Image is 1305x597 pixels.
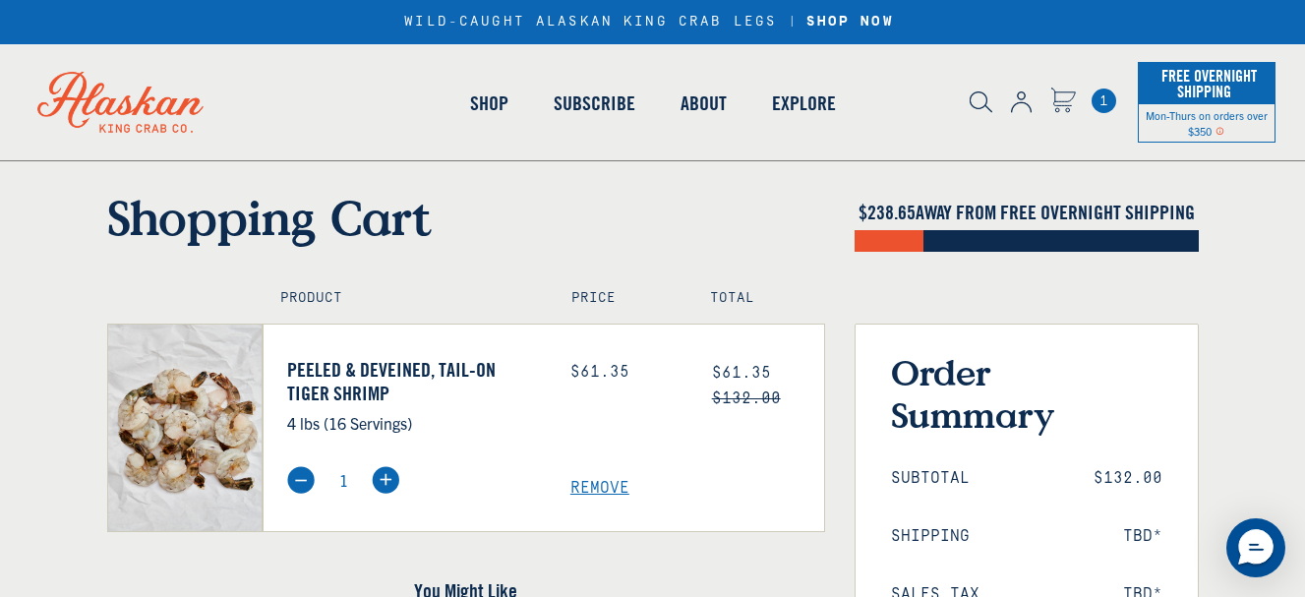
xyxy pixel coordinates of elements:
span: Free Overnight Shipping [1157,61,1257,106]
a: Shop [447,47,531,159]
a: Cart [1050,88,1076,116]
div: $61.35 [570,363,682,382]
span: 238.65 [867,200,916,224]
a: Remove [570,479,824,498]
strong: SHOP NOW [806,14,894,30]
span: Shipping Notice Icon [1216,124,1224,138]
img: search [970,91,992,113]
span: Mon-Thurs on orders over $350 [1146,108,1268,138]
div: WILD-CAUGHT ALASKAN KING CRAB LEGS | [404,14,900,30]
span: 1 [1092,89,1116,113]
a: Peeled & Deveined, Tail-On Tiger Shrimp [287,358,541,405]
a: Explore [749,47,859,159]
a: Subscribe [531,47,658,159]
a: SHOP NOW [800,14,901,30]
img: plus [372,466,399,494]
img: account [1011,91,1032,113]
p: 4 lbs (16 Servings) [287,410,541,436]
span: $132.00 [1094,469,1162,488]
span: Shipping [891,527,970,546]
img: Alaskan King Crab Co. logo [10,44,231,160]
a: About [658,47,749,159]
s: $132.00 [712,389,781,407]
h3: Order Summary [891,351,1162,436]
span: Subtotal [891,469,970,488]
a: Cart [1092,89,1116,113]
h4: $ AWAY FROM FREE OVERNIGHT SHIPPING [855,201,1199,224]
h1: Shopping Cart [107,189,825,246]
span: $61.35 [712,364,771,382]
h4: Total [710,290,806,307]
img: Peeled & Deveined, Tail-On Tiger Shrimp - 4 lbs (16 Servings) [108,325,263,531]
img: minus [287,466,315,494]
div: Messenger Dummy Widget [1226,518,1285,577]
h4: Price [571,290,668,307]
h4: Product [280,290,529,307]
